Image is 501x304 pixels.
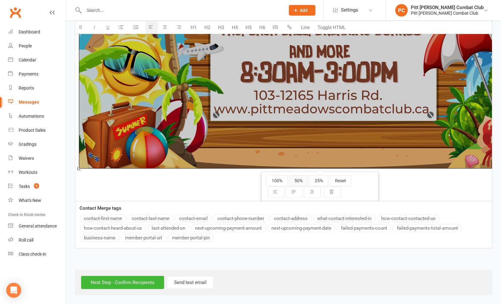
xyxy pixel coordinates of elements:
[242,21,255,34] button: H5
[159,21,172,34] button: Center
[300,8,308,13] span: Add
[145,21,158,34] button: Align text left
[8,179,66,194] a: Tasks 9
[256,21,268,34] button: H6
[266,175,288,186] button: 100%
[191,224,266,232] button: next-upcoming-payment-amount
[229,21,241,34] button: H4
[341,3,358,17] span: Settings
[19,170,37,175] div: Workouts
[82,6,281,15] input: Search...
[89,21,102,34] button: Italic
[298,21,313,34] button: Line
[19,184,30,189] div: Tasks
[8,247,66,261] a: Class kiosk mode
[80,224,146,232] button: how-contact-heard-about-us
[8,194,66,208] a: What's New
[8,81,66,95] a: Reports
[19,114,44,119] div: Automations
[148,224,189,232] button: last-attended-on
[313,214,376,223] button: what-contact-interested-in
[337,224,391,232] button: failed-payments-count
[395,4,408,17] div: PC
[393,224,462,232] button: failed-payments-total-amount
[116,21,128,34] button: Unordered List
[19,156,34,161] div: Waivers
[128,214,173,223] button: contact-last-name
[130,22,144,33] button: Ordered List
[8,219,66,233] a: General attendance kiosk mode
[270,214,312,223] button: contact-address
[187,21,200,34] button: H1
[168,234,214,242] button: member-portal-pin
[284,21,296,34] button: Insert link
[103,21,114,34] button: Underline
[81,276,164,289] input: Next Step - Confirm Recipients
[330,175,351,186] button: Reset
[8,95,66,109] a: Messages
[411,5,484,10] div: Pitt [PERSON_NAME] Combat Club
[377,214,440,223] button: how-contact-contacted-us
[201,21,213,34] button: H2
[19,86,34,91] div: Reports
[80,204,121,212] label: Contact Merge tags
[173,21,186,34] button: Align text right
[8,151,66,165] a: Waivers
[215,21,227,34] button: H3
[8,109,66,123] a: Automations
[121,234,166,242] button: member-portal-url
[19,29,40,34] div: Dashboard
[19,57,36,62] div: Calendar
[19,100,39,105] div: Messages
[213,214,268,223] button: contact-phone-number
[19,142,36,147] div: Gradings
[175,214,212,223] button: contact-email
[289,175,308,186] button: 50%
[19,198,41,203] div: What's New
[289,5,315,16] button: Add
[19,238,33,243] div: Roll call
[8,123,66,137] a: Product Sales
[6,283,21,298] div: Open Intercom Messenger
[8,39,66,53] a: People
[8,67,66,81] a: Payments
[19,223,57,228] div: General attendance
[8,25,66,39] a: Dashboard
[309,175,328,186] button: 25%
[8,137,66,151] a: Gradings
[19,252,46,257] div: Class check-in
[7,5,23,20] a: Clubworx
[8,233,66,247] a: Roll call
[314,21,349,34] button: Toggle HTML
[19,43,32,48] div: People
[8,53,66,67] a: Calendar
[19,128,46,133] div: Product Sales
[80,214,126,223] button: contact-first-name
[267,224,335,232] button: next-upcoming-payment-date
[411,10,484,16] div: Pitt [PERSON_NAME] Combat Club
[34,183,39,189] span: 9
[75,21,88,34] button: Bold
[19,71,38,76] div: Payments
[80,234,119,242] button: business-name
[167,276,214,289] button: Send test email
[8,165,66,179] a: Workouts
